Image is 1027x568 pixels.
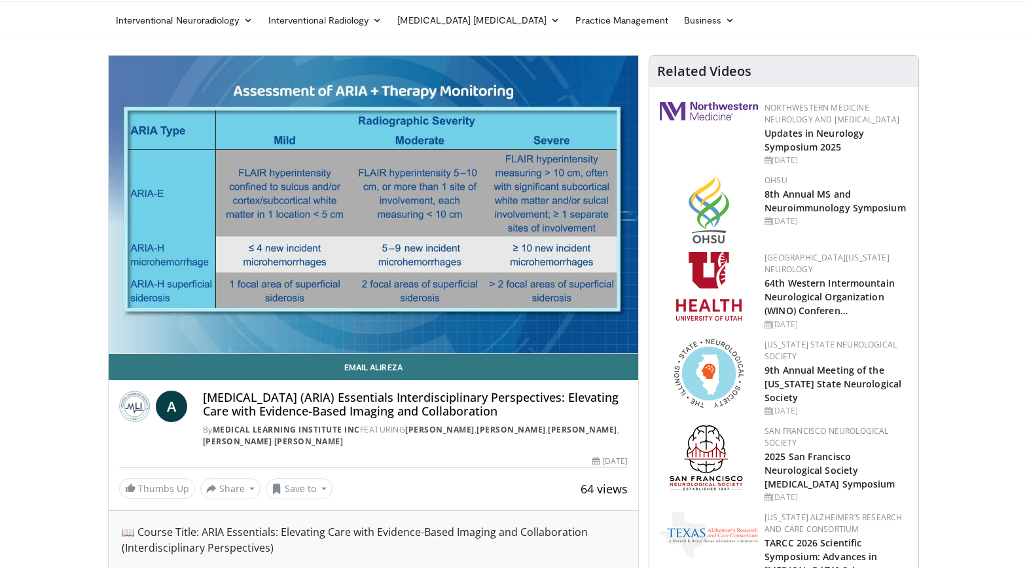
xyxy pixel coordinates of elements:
div: [DATE] [765,215,908,227]
a: Interventional Neuroradiology [108,7,261,33]
a: Medical Learning Institute Inc [213,424,360,435]
a: [GEOGRAPHIC_DATA][US_STATE] Neurology [765,252,890,275]
a: [MEDICAL_DATA] [MEDICAL_DATA] [389,7,568,33]
a: [PERSON_NAME] [405,424,475,435]
a: 64th Western Intermountain Neurological Organization (WINO) Conferen… [765,277,895,317]
div: [DATE] [765,405,908,417]
a: Business [676,7,743,33]
img: ad8adf1f-d405-434e-aebe-ebf7635c9b5d.png.150x105_q85_autocrop_double_scale_upscale_version-0.2.png [670,425,748,494]
div: [DATE] [765,154,908,166]
button: Save to [266,478,333,499]
div: [DATE] [765,491,908,503]
a: [US_STATE] State Neurological Society [765,339,897,362]
div: [DATE] [592,455,628,467]
a: OHSU [765,175,787,186]
a: Northwestern Medicine Neurology and [MEDICAL_DATA] [765,102,899,125]
a: Updates in Neurology Symposium 2025 [765,127,864,153]
img: 2a462fb6-9365-492a-ac79-3166a6f924d8.png.150x105_q85_autocrop_double_scale_upscale_version-0.2.jpg [660,102,758,120]
h4: Related Videos [657,63,751,79]
div: [DATE] [765,319,908,330]
a: [US_STATE] Alzheimer’s Research and Care Consortium [765,512,902,535]
a: [PERSON_NAME] [PERSON_NAME] [203,436,344,447]
button: Share [200,478,261,499]
span: 64 views [581,481,628,497]
a: 8th Annual MS and Neuroimmunology Symposium [765,188,906,214]
a: Email Alireza [109,354,639,380]
img: c78a2266-bcdd-4805-b1c2-ade407285ecb.png.150x105_q85_autocrop_double_scale_upscale_version-0.2.png [660,512,758,558]
a: 2025 San Francisco Neurological Society [MEDICAL_DATA] Symposium [765,450,895,490]
video-js: Video Player [109,56,639,354]
div: By FEATURING , , , [203,424,628,448]
a: Thumbs Up [119,478,195,499]
a: San Francisco Neurological Society [765,425,888,448]
img: Medical Learning Institute Inc [119,391,151,422]
h4: [MEDICAL_DATA] (ARIA) Essentials Interdisciplinary Perspectives: Elevating Care with Evidence-Bas... [203,391,628,419]
a: Interventional Radiology [261,7,390,33]
a: Practice Management [568,7,676,33]
img: 71a8b48c-8850-4916-bbdd-e2f3ccf11ef9.png.150x105_q85_autocrop_double_scale_upscale_version-0.2.png [674,339,744,408]
a: [PERSON_NAME] [477,424,546,435]
a: 9th Annual Meeting of the [US_STATE] State Neurological Society [765,364,901,404]
img: da959c7f-65a6-4fcf-a939-c8c702e0a770.png.150x105_q85_autocrop_double_scale_upscale_version-0.2.png [689,175,729,243]
a: [PERSON_NAME] [548,424,617,435]
a: A [156,391,187,422]
img: f6362829-b0a3-407d-a044-59546adfd345.png.150x105_q85_autocrop_double_scale_upscale_version-0.2.png [676,252,742,321]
